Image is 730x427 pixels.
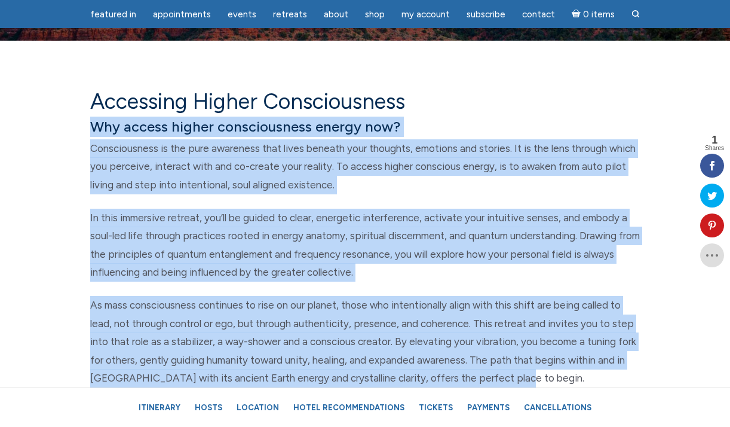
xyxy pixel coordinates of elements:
[90,117,640,137] h6: Why access higher consciousness energy now?
[189,397,228,418] a: Hosts
[705,135,724,145] span: 1
[461,397,516,418] a: Payments
[518,397,597,418] a: Cancellations
[287,397,410,418] a: Hotel Recommendations
[90,139,640,194] p: Consciousness is the pure awareness that lives beneath your thoughts, emotions and stories. It is...
[365,9,385,20] span: Shop
[522,9,555,20] span: Contact
[153,9,211,20] span: Appointments
[572,9,583,20] i: Cart
[90,9,136,20] span: featured in
[358,3,392,26] a: Shop
[317,3,355,26] a: About
[228,9,256,20] span: Events
[133,397,186,418] a: Itinerary
[705,145,724,151] span: Shares
[515,3,562,26] a: Contact
[324,9,348,20] span: About
[231,397,285,418] a: Location
[90,209,640,282] p: In this immersive retreat, you’ll be guided to clear, energetic interference, activate your intui...
[565,2,622,26] a: Cart0 items
[146,3,218,26] a: Appointments
[401,9,450,20] span: My Account
[273,9,307,20] span: Retreats
[394,3,457,26] a: My Account
[90,89,640,114] h4: Accessing Higher Consciousness
[413,397,459,418] a: Tickets
[266,3,314,26] a: Retreats
[459,3,513,26] a: Subscribe
[83,3,143,26] a: featured in
[467,9,505,20] span: Subscribe
[220,3,263,26] a: Events
[583,10,615,19] span: 0 items
[90,296,640,388] p: As mass consciousness continues to rise on our planet, those who intentionally align with this sh...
